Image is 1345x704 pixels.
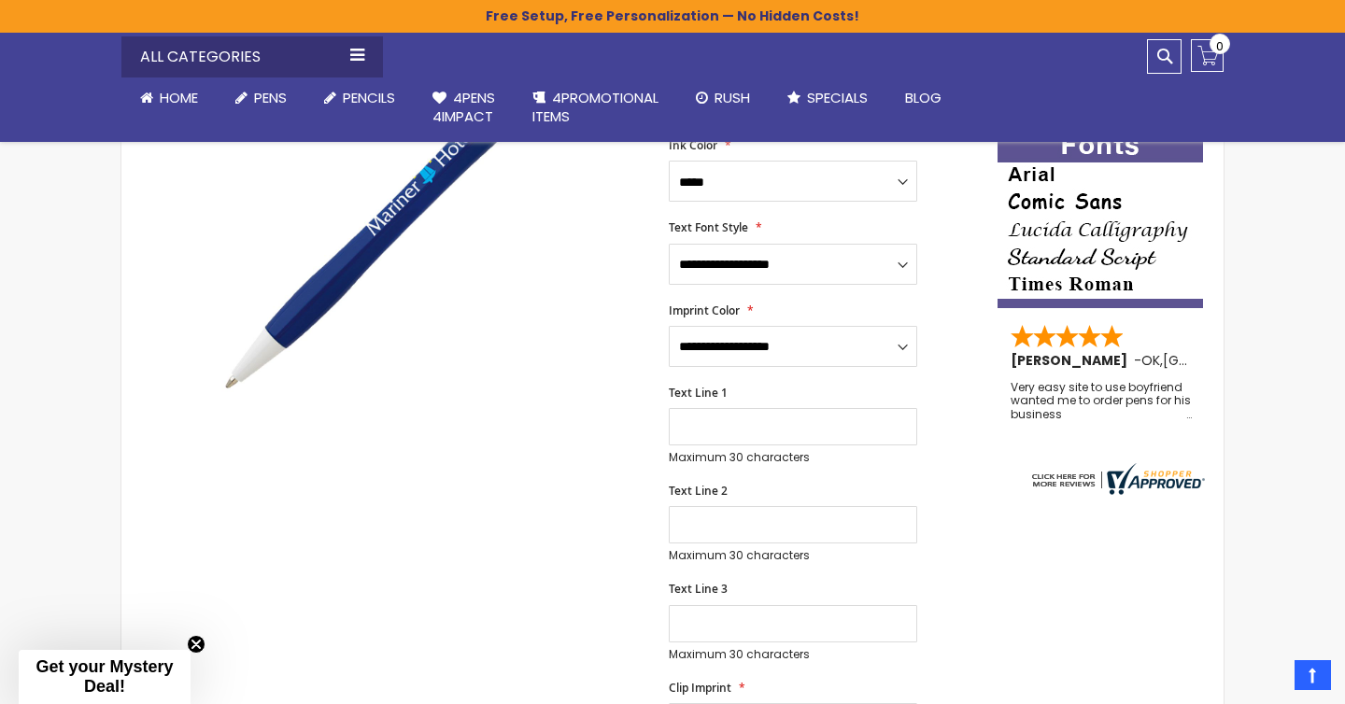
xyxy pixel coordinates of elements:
[1011,351,1134,370] span: [PERSON_NAME]
[1191,39,1224,72] a: 0
[532,88,658,126] span: 4PROMOTIONAL ITEMS
[669,303,740,318] span: Imprint Color
[121,77,217,119] a: Home
[669,581,728,597] span: Text Line 3
[669,137,717,153] span: Ink Color
[677,77,769,119] a: Rush
[669,483,728,499] span: Text Line 2
[343,88,395,107] span: Pencils
[715,88,750,107] span: Rush
[1027,483,1205,499] a: 4pens.com certificate URL
[998,128,1203,308] img: font-personalization-examples
[769,77,886,119] a: Specials
[254,88,287,107] span: Pens
[432,88,495,126] span: 4Pens 4impact
[669,647,917,662] p: Maximum 30 characters
[217,77,305,119] a: Pens
[669,385,728,401] span: Text Line 1
[1027,463,1205,495] img: 4pens.com widget logo
[187,635,205,654] button: Close teaser
[35,657,173,696] span: Get your Mystery Deal!
[886,77,960,119] a: Blog
[1011,381,1192,421] div: Very easy site to use boyfriend wanted me to order pens for his business
[160,88,198,107] span: Home
[1141,351,1160,370] span: OK
[121,36,383,77] div: All Categories
[1163,351,1300,370] span: [GEOGRAPHIC_DATA]
[305,77,414,119] a: Pencils
[19,650,191,704] div: Get your Mystery Deal!Close teaser
[1216,37,1224,55] span: 0
[669,680,731,696] span: Clip Imprint
[414,77,514,138] a: 4Pens4impact
[807,88,868,107] span: Specials
[1134,351,1300,370] span: - ,
[669,548,917,563] p: Maximum 30 characters
[905,88,941,107] span: Blog
[669,219,748,235] span: Text Font Style
[1295,660,1331,690] a: Top
[669,450,917,465] p: Maximum 30 characters
[514,77,677,138] a: 4PROMOTIONALITEMS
